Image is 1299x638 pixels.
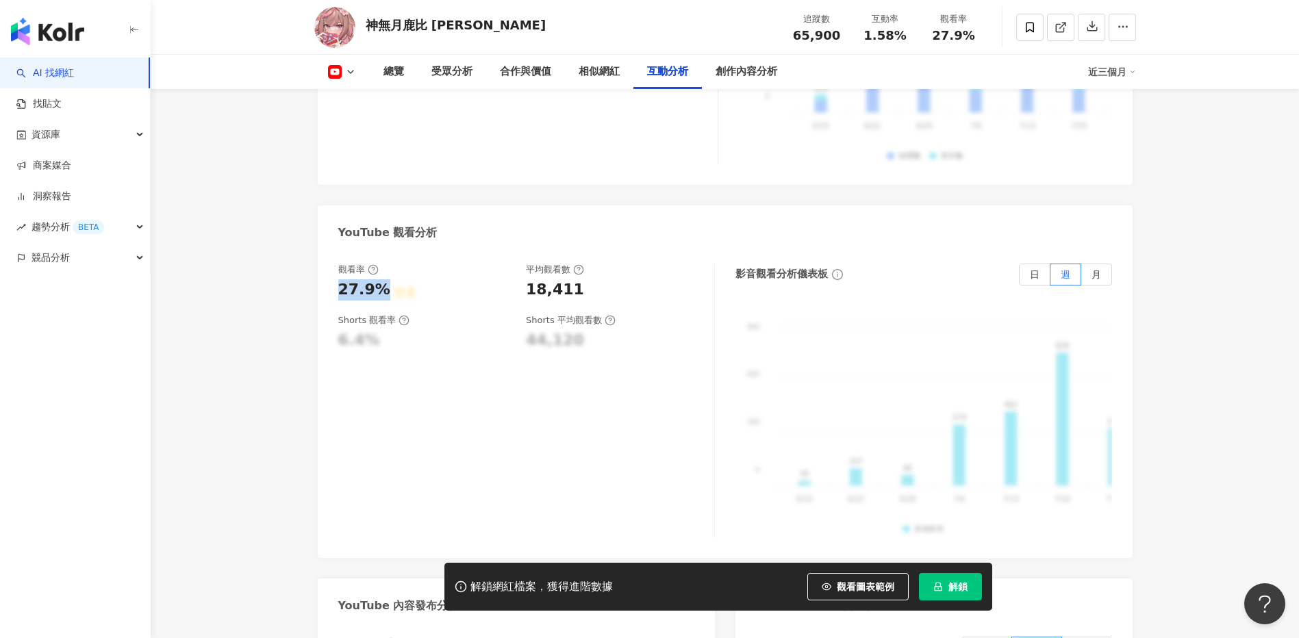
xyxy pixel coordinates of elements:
span: 65,900 [793,28,840,42]
span: 趨勢分析 [31,212,104,242]
button: 觀看圖表範例 [807,573,909,600]
div: 神無月鹿比 [PERSON_NAME] [366,16,546,34]
div: 解鎖網紅檔案，獲得進階數據 [470,580,613,594]
span: 27.9% [932,29,974,42]
div: 追蹤數 [791,12,843,26]
span: 1.58% [863,29,906,42]
span: 週 [1061,269,1070,280]
div: 相似網紅 [579,64,620,80]
a: 找貼文 [16,97,62,111]
img: KOL Avatar [314,7,355,48]
a: searchAI 找網紅 [16,66,74,80]
div: 合作與價值 [500,64,551,80]
a: 洞察報告 [16,190,71,203]
div: 互動率 [859,12,911,26]
div: YouTube 觀看分析 [338,225,438,240]
span: 觀看圖表範例 [837,581,894,592]
span: rise [16,222,26,232]
div: BETA [73,220,104,234]
div: 影音觀看分析儀表板 [735,267,828,281]
div: 創作內容分析 [716,64,777,80]
div: 受眾分析 [431,64,472,80]
div: Shorts 平均觀看數 [526,314,616,327]
img: logo [11,18,84,45]
span: 競品分析 [31,242,70,273]
span: 解鎖 [948,581,968,592]
div: 觀看率 [338,264,379,276]
div: Shorts 觀看率 [338,314,410,327]
div: 平均觀看數 [526,264,584,276]
div: 總覽 [383,64,404,80]
div: 互動分析 [647,64,688,80]
div: 近三個月 [1088,61,1136,83]
span: info-circle [830,267,845,282]
span: 月 [1092,269,1101,280]
button: 解鎖 [919,573,982,600]
div: 27.9% [338,279,390,301]
span: 日 [1030,269,1039,280]
a: 商案媒合 [16,159,71,173]
span: lock [933,582,943,591]
span: 資源庫 [31,119,60,150]
div: 18,411 [526,279,584,301]
div: 觀看率 [928,12,980,26]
